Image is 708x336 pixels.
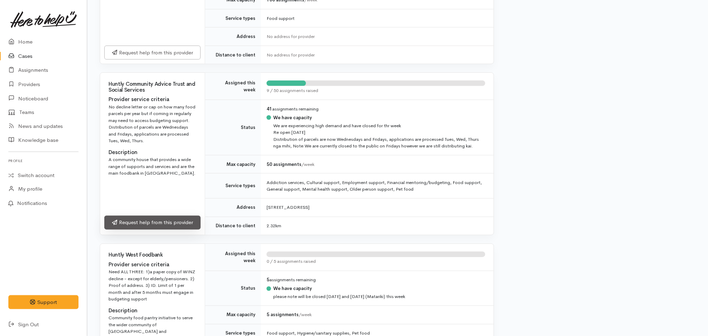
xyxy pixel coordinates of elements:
[267,33,485,40] div: No address for provider
[205,46,261,64] td: Distance to client
[205,217,261,235] td: Distance to client
[205,199,261,217] td: Address
[205,271,261,306] td: Status
[109,269,196,303] div: Need ALL THREE: 1)a paper copy of WINZ decline - except for elderly/pensioners. 2) Proof of addre...
[273,293,405,300] div: please note will be closed [DATE] and [DATE] (Matariki) this week
[109,96,169,104] label: Provider service criteria
[267,204,485,211] div: [STREET_ADDRESS]
[8,156,79,166] h6: Profile
[275,223,281,229] span: km
[109,148,137,156] label: Description
[267,52,485,59] div: No address for provider
[267,106,272,112] b: 41
[205,174,261,199] td: Service types
[267,258,485,265] div: 0 / 5 assignments raised
[267,179,485,193] div: Addiction services, Cultural support, Employment support, Financial mentoring/budgeting, Food sup...
[267,87,485,94] div: 9 / 50 assignments raised
[267,161,301,167] b: 50 assignments
[267,312,299,318] b: 5 assignments
[109,156,196,177] div: A community house that provides a wide range of supports and services and are the main foodbank i...
[109,261,169,269] label: Provider service criteria
[205,73,261,100] td: Assigned this week
[205,100,261,155] td: Status
[109,252,196,258] h4: Huntly West Foodbank
[104,46,201,60] a: Request help from this provider
[205,9,261,28] td: Service types
[205,155,261,174] td: Max capacity
[109,104,196,144] div: No decline letter or cap on how many food parcels per year but if coming in regularly may need to...
[299,312,312,318] span: /week
[205,244,261,271] td: Assigned this week
[109,307,137,315] label: Description
[205,28,261,46] td: Address
[267,106,485,113] div: assignments remaining
[273,115,312,121] b: We have capacity
[267,223,485,230] div: 2.32
[273,286,312,292] b: We have capacity
[273,122,485,150] div: We are experiencing high demand and have closed for thr week Re open [DATE] Distribution of parce...
[205,306,261,324] td: Max capacity
[8,295,79,310] button: Support
[267,277,269,283] b: 5
[267,277,485,284] div: assignments remaining
[104,216,201,230] a: Request help from this provider
[301,161,314,167] span: /week
[109,81,196,93] h4: Huntly Community Advice Trust and Social Services
[267,15,485,22] div: Food support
